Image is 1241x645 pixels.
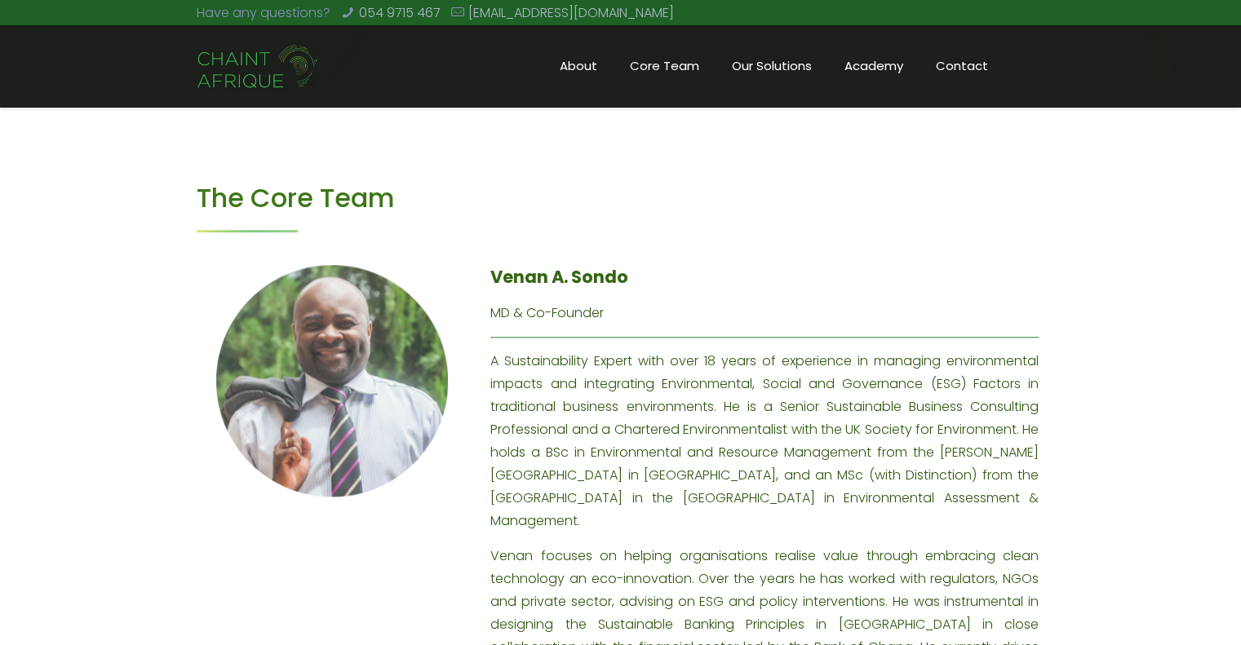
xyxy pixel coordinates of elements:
[920,25,1004,107] a: Contact
[543,25,614,107] a: About
[828,54,920,78] span: Academy
[828,25,920,107] a: Academy
[197,42,320,91] img: Chaint_Afrique-20
[197,25,320,107] a: Chaint Afrique
[197,180,612,216] h3: The Core Team
[468,3,674,22] a: [EMAIL_ADDRESS][DOMAIN_NAME]
[716,54,828,78] span: Our Solutions
[490,350,1039,532] p: A Sustainability Expert with over 18 years of experience in managing environmental impacts and in...
[543,54,614,78] span: About
[920,54,1004,78] span: Contact
[614,25,716,107] a: Core Team
[614,54,716,78] span: Core Team
[716,25,828,107] a: Our Solutions
[490,265,1039,289] h4: Venan A. Sondo
[358,3,440,22] a: 054 9715 467
[490,302,1039,325] p: MD & Co-Founder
